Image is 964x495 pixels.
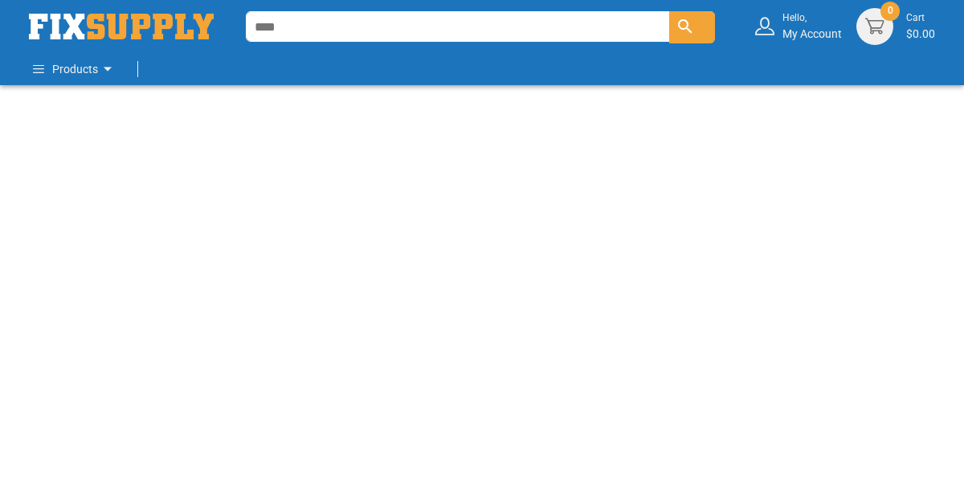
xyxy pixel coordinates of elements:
[33,53,117,85] a: Products
[906,27,935,40] span: $0.00
[906,11,935,25] small: Cart
[669,11,715,43] button: Search
[29,14,214,39] a: store logo
[29,14,214,39] img: Fix Industrial Supply
[782,11,842,41] div: My Account
[782,11,842,25] small: Hello,
[888,4,893,18] span: 0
